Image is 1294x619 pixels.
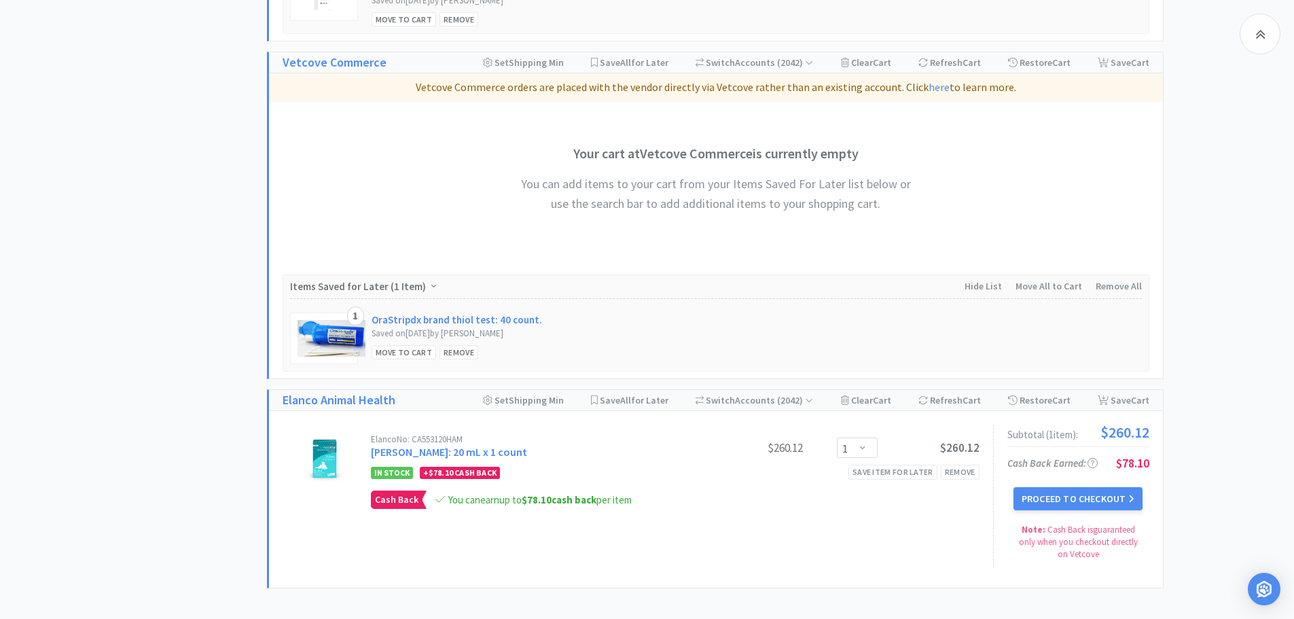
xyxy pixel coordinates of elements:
span: Move All to Cart [1016,280,1082,292]
span: Switch [706,56,735,69]
span: $78.10 [1116,455,1149,471]
span: Cart [873,394,891,406]
div: Remove [941,465,980,479]
h3: Your cart at Vetcove Commerce is currently empty [512,143,920,164]
div: Accounts [696,390,814,410]
span: Cart [1131,394,1149,406]
span: All [620,394,631,406]
div: Saved on [DATE] by [PERSON_NAME] [372,327,565,341]
a: OraStripdx brand thiol test: 40 count. [372,313,542,327]
strong: cash back [522,493,596,506]
span: Cash Back [372,491,422,508]
div: Move to Cart [372,12,437,26]
span: $78.10 [429,467,453,478]
div: Restore [1008,52,1071,73]
div: Open Intercom Messenger [1248,573,1280,605]
span: Remove All [1096,280,1142,292]
div: Save [1098,390,1149,410]
span: In Stock [371,467,413,479]
div: Remove [439,12,478,26]
span: Items Saved for Later ( ) [290,280,429,293]
a: Vetcove Commerce [283,53,387,73]
div: Refresh [918,390,981,410]
div: Clear [841,390,891,410]
img: 6f814b2b8dca40d399488a8afea7cec7.jpg [301,435,348,482]
span: Cash Back is guaranteed only when you checkout directly on Vetcove [1019,524,1138,560]
div: Remove [439,345,478,359]
div: $260.12 [701,440,803,456]
span: $260.12 [1100,425,1149,440]
div: Restore [1008,390,1071,410]
img: ac0b461db40a450f9bb965955eaf1511.png [298,320,365,357]
a: here [929,80,950,94]
div: Accounts [696,52,814,73]
span: Set [495,394,509,406]
span: $260.12 [940,440,980,455]
div: + Cash Back [420,467,500,479]
strong: Note: [1022,524,1045,535]
div: Move to Cart [372,345,437,359]
span: Save for Later [600,56,668,69]
div: Shipping Min [483,52,564,73]
span: ( 2042 ) [775,394,813,406]
div: Save item for later [848,465,937,479]
h4: You can add items to your cart from your Items Saved For Later list below or use the search bar t... [512,175,920,214]
span: Cart [963,394,981,406]
div: Clear [841,52,891,73]
div: Refresh [918,52,981,73]
span: All [620,56,631,69]
span: Cart [1052,56,1071,69]
div: 1 [347,306,364,325]
span: You can earn up to per item [448,493,632,506]
span: $78.10 [522,493,552,506]
span: Cart [1052,394,1071,406]
div: Subtotal ( 1 item ): [1007,425,1149,440]
span: 1 Item [394,280,423,293]
span: ( 2042 ) [775,56,813,69]
a: [PERSON_NAME]: 20 mL x 1 count [371,445,527,459]
span: Hide List [965,280,1002,292]
div: Elanco No: CA553120HAM [371,435,701,444]
div: Save [1098,52,1149,73]
span: Cash Back Earned : [1007,457,1098,470]
span: Switch [706,394,735,406]
button: Proceed to Checkout [1013,487,1143,510]
a: Elanco Animal Health [283,391,395,410]
p: Vetcove Commerce orders are placed with the vendor directly via Vetcove rather than an existing a... [274,79,1157,96]
div: Shipping Min [483,390,564,410]
span: Save for Later [600,394,668,406]
span: Set [495,56,509,69]
span: Cart [873,56,891,69]
span: Cart [1131,56,1149,69]
span: Cart [963,56,981,69]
